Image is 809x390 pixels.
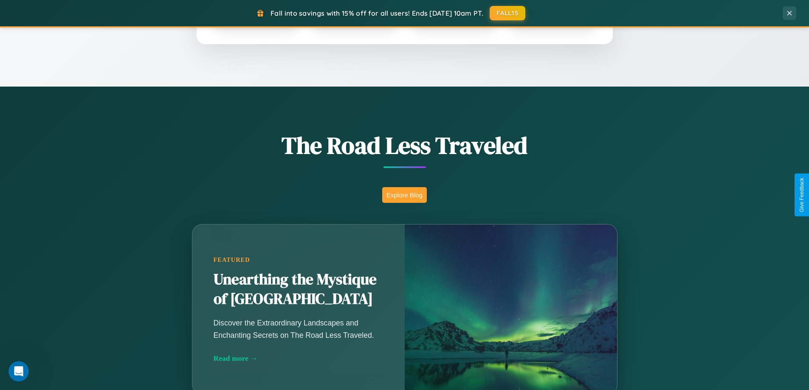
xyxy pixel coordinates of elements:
span: Fall into savings with 15% off for all users! Ends [DATE] 10am PT. [271,9,483,17]
p: Discover the Extraordinary Landscapes and Enchanting Secrets on The Road Less Traveled. [214,317,383,341]
div: Featured [214,256,383,264]
iframe: Intercom live chat [8,361,29,382]
button: Explore Blog [382,187,427,203]
button: FALL15 [490,6,525,20]
h1: The Road Less Traveled [150,129,660,162]
h2: Unearthing the Mystique of [GEOGRAPHIC_DATA] [214,270,383,309]
div: Give Feedback [799,178,805,212]
div: Read more → [214,354,383,363]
